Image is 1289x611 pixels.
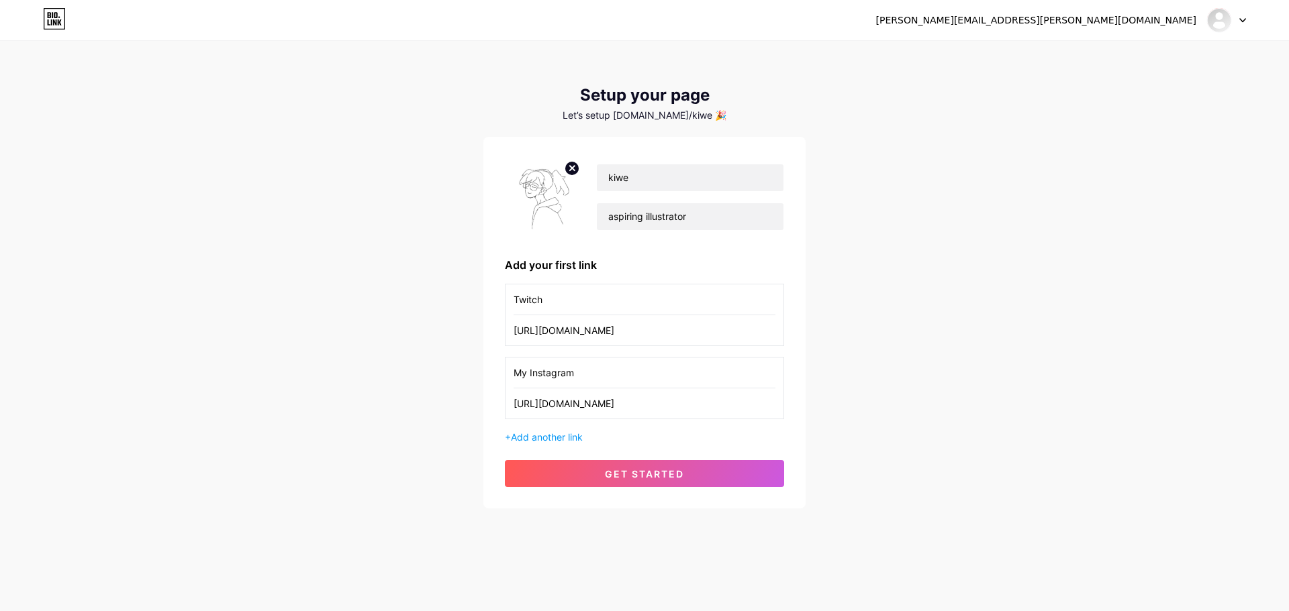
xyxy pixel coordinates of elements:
[1206,7,1232,33] img: kiwe
[605,468,684,480] span: get started
[597,164,783,191] input: Your name
[514,284,775,315] input: Link name (My Instagram)
[505,158,580,235] img: profile pic
[514,388,775,419] input: URL (https://instagram.com/yourname)
[876,13,1196,27] div: [PERSON_NAME][EMAIL_ADDRESS][PERSON_NAME][DOMAIN_NAME]
[483,86,806,105] div: Setup your page
[597,203,783,230] input: bio
[483,110,806,121] div: Let’s setup [DOMAIN_NAME]/kiwe 🎉
[505,460,784,487] button: get started
[505,257,784,273] div: Add your first link
[505,430,784,444] div: +
[511,431,583,443] span: Add another link
[514,357,775,388] input: Link name (My Instagram)
[514,315,775,345] input: URL (https://instagram.com/yourname)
